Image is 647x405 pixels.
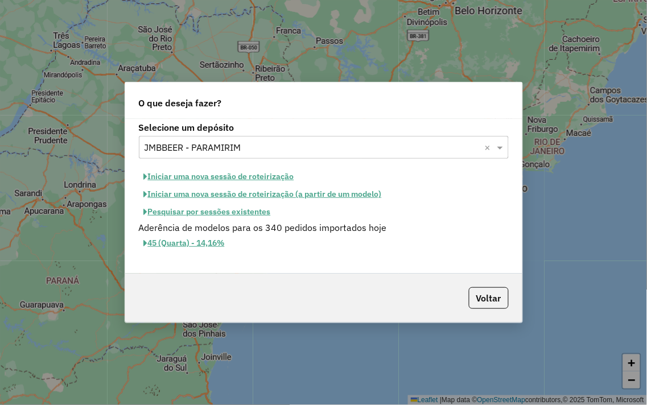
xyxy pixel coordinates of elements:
[485,140,494,154] span: Clear all
[139,234,230,252] button: 45 (Quarta) - 14,16%
[139,185,387,203] button: Iniciar uma nova sessão de roteirização (a partir de um modelo)
[139,168,299,185] button: Iniciar uma nova sessão de roteirização
[139,121,509,134] label: Selecione um depósito
[139,203,276,221] button: Pesquisar por sessões existentes
[139,96,222,110] span: O que deseja fazer?
[132,221,516,234] div: Aderência de modelos para os 340 pedidos importados hoje
[469,287,509,309] button: Voltar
